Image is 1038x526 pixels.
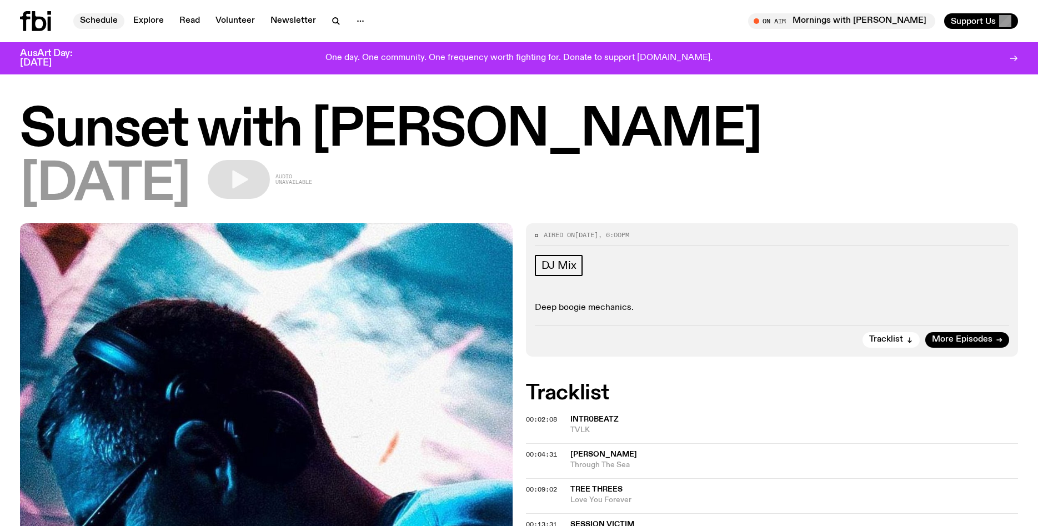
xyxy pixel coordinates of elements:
a: Volunteer [209,13,262,29]
a: More Episodes [925,332,1009,348]
span: Support Us [951,16,996,26]
button: 00:02:08 [526,417,557,423]
button: 00:09:02 [526,487,557,493]
span: Through The Sea [570,460,1019,470]
span: intr0beatz [570,415,619,423]
button: On AirMornings with [PERSON_NAME] [748,13,935,29]
span: Love You Forever [570,495,1019,505]
button: 00:04:31 [526,452,557,458]
span: 00:02:08 [526,415,557,424]
a: Schedule [73,13,124,29]
p: One day. One community. One frequency worth fighting for. Donate to support [DOMAIN_NAME]. [325,53,713,63]
span: Tree Threes [570,485,623,493]
span: 00:09:02 [526,485,557,494]
span: , 6:00pm [598,231,629,239]
span: 00:04:31 [526,450,557,459]
span: Aired on [544,231,575,239]
a: DJ Mix [535,255,583,276]
h3: AusArt Day: [DATE] [20,49,91,68]
span: DJ Mix [541,259,576,272]
h1: Sunset with [PERSON_NAME] [20,106,1018,156]
a: Newsletter [264,13,323,29]
span: [DATE] [575,231,598,239]
p: Deep boogie mechanics. [535,303,1010,313]
button: Tracklist [863,332,920,348]
a: Read [173,13,207,29]
button: Support Us [944,13,1018,29]
h2: Tracklist [526,383,1019,403]
span: More Episodes [932,335,992,344]
span: [PERSON_NAME] [570,450,637,458]
span: Tracklist [869,335,903,344]
a: Explore [127,13,171,29]
span: TVLK [570,425,1019,435]
span: Audio unavailable [275,174,312,185]
span: [DATE] [20,160,190,210]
